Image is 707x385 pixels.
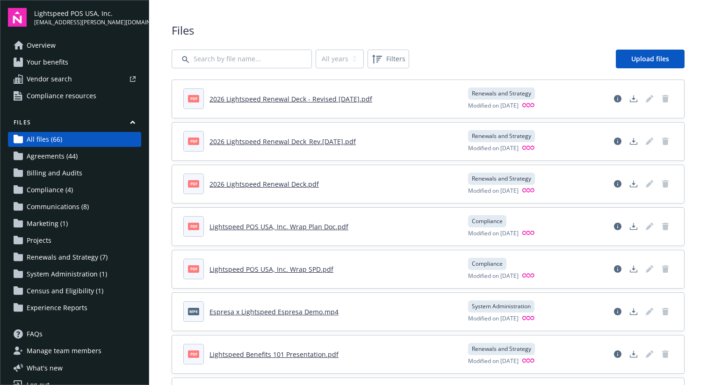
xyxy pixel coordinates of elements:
span: pdf [188,350,199,357]
a: Vendor search [8,72,141,87]
button: What's new [8,363,78,373]
a: All files (66) [8,132,141,147]
span: pdf [188,138,199,145]
a: Download document [626,219,641,234]
a: Renewals and Strategy (7) [8,250,141,265]
a: Experience Reports [8,300,141,315]
span: Vendor search [27,72,72,87]
a: Download document [626,134,641,149]
span: Edit document [642,91,657,106]
span: Renewals and Strategy [472,174,531,183]
span: Delete document [658,347,673,362]
a: View file details [610,91,625,106]
a: Projects [8,233,141,248]
span: Agreements (44) [27,149,78,164]
span: Renewals and Strategy [472,89,531,98]
span: Modified on [DATE] [468,357,519,366]
span: Delete document [658,219,673,234]
span: Edit document [642,219,657,234]
span: pdf [188,223,199,230]
span: Census and Eligibility (1) [27,283,103,298]
span: Delete document [658,134,673,149]
img: navigator-logo.svg [8,8,27,27]
span: Billing and Audits [27,166,82,181]
a: Delete document [658,262,673,276]
a: Marketing (1) [8,216,141,231]
a: Download document [626,91,641,106]
span: Filters [369,51,407,66]
span: Compliance (4) [27,182,73,197]
a: Manage team members [8,343,141,358]
a: Billing and Audits [8,166,141,181]
span: Edit document [642,134,657,149]
button: Files [8,118,141,130]
span: Projects [27,233,51,248]
a: System Administration (1) [8,267,141,282]
span: Communications (8) [27,199,89,214]
a: View file details [610,262,625,276]
a: Your benefits [8,55,141,70]
span: Overview [27,38,56,53]
span: Filters [386,54,405,64]
span: Delete document [658,176,673,191]
a: FAQs [8,327,141,341]
a: Lightspeed POS USA, Inc. Wrap Plan Doc.pdf [209,222,348,231]
button: Lightspeed POS USA, Inc.[EMAIL_ADDRESS][PERSON_NAME][DOMAIN_NAME] [34,8,141,27]
a: 2026 Lightspeed Renewal Deck - Revised [DATE].pdf [209,94,372,103]
span: Delete document [658,304,673,319]
a: Compliance (4) [8,182,141,197]
span: Renewals and Strategy [472,345,531,353]
span: Renewals and Strategy [472,132,531,140]
a: Lightspeed POS USA, Inc. Wrap SPD.pdf [209,265,333,274]
span: [EMAIL_ADDRESS][PERSON_NAME][DOMAIN_NAME] [34,18,141,27]
a: Lightspeed Benefits 101 Presentation.pdf [209,350,339,359]
span: System Administration [472,302,531,311]
input: Search by file name... [172,50,312,68]
a: Download document [626,347,641,362]
span: Modified on [DATE] [468,229,519,238]
span: Experience Reports [27,300,87,315]
span: Modified on [DATE] [468,102,519,110]
span: All files (66) [27,132,62,147]
a: Download document [626,262,641,276]
a: View file details [610,219,625,234]
a: Download document [626,176,641,191]
a: Upload files [616,50,685,68]
span: Edit document [642,347,657,362]
a: 2026 Lightspeed Renewal Deck.pdf [209,180,319,189]
a: Census and Eligibility (1) [8,283,141,298]
span: Files [172,22,685,38]
a: View file details [610,347,625,362]
span: pdf [188,180,199,187]
span: Upload files [631,54,669,63]
span: Edit document [642,304,657,319]
span: Manage team members [27,343,101,358]
span: Edit document [642,262,657,276]
a: View file details [610,134,625,149]
a: Edit document [642,176,657,191]
span: Modified on [DATE] [468,187,519,196]
a: Download document [626,304,641,319]
a: 2026 Lightspeed Renewal Deck_Rev.[DATE].pdf [209,137,356,146]
span: Renewals and Strategy (7) [27,250,108,265]
span: Delete document [658,91,673,106]
span: Your benefits [27,55,68,70]
span: pdf [188,265,199,272]
a: Agreements (44) [8,149,141,164]
a: Espresa x Lightspeed Espresa Demo.mp4 [209,307,339,316]
span: FAQs [27,327,43,341]
span: Compliance resources [27,88,96,103]
a: Communications (8) [8,199,141,214]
